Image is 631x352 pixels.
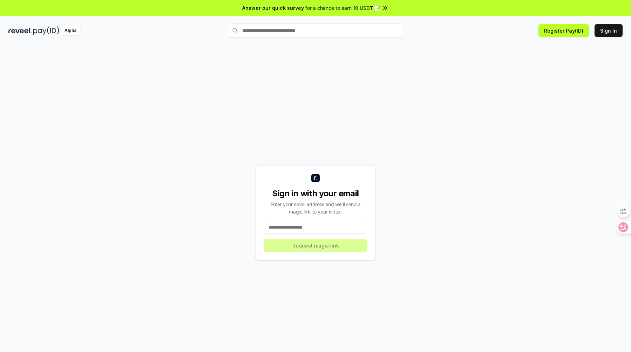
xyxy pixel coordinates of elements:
span: for a chance to earn 10 USDT 📝 [305,4,380,12]
div: Sign in with your email [264,188,367,199]
img: reveel_dark [8,26,32,35]
div: Alpha [61,26,80,35]
button: Register Pay(ID) [538,24,589,37]
div: Enter your email address and we’ll send a magic link to your inbox. [264,201,367,215]
img: pay_id [33,26,59,35]
button: Sign In [595,24,623,37]
span: Answer our quick survey [242,4,304,12]
img: logo_small [311,174,320,182]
